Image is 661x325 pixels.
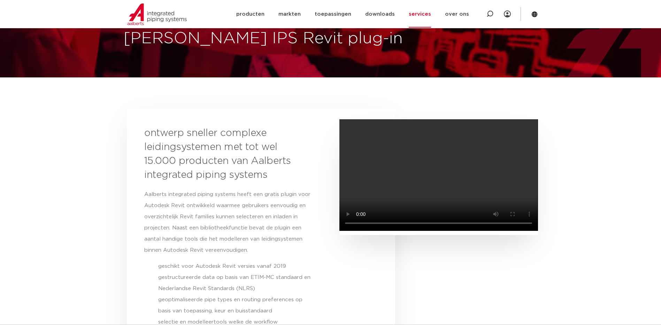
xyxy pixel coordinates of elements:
nav: Menu [236,1,469,28]
p: Aalberts integrated piping systems heeft een gratis plugin voor Autodesk Revit ontwikkeld waarmee... [144,189,315,256]
a: over ons [445,1,469,28]
li: geoptimaliseerde pipe types en routing preferences op basis van toepassing, keur en buisstandaard [158,294,315,317]
h1: [PERSON_NAME] IPS Revit plug-in [123,28,658,50]
a: services [409,1,431,28]
h3: ontwerp sneller complexe leidingsystemen met tot wel 15.000 producten van Aalberts integrated pip... [144,126,298,182]
li: geschikt voor Autodesk Revit versies vanaf 2019 [158,261,315,272]
a: downloads [365,1,395,28]
a: producten [236,1,264,28]
a: markten [278,1,301,28]
a: toepassingen [315,1,351,28]
li: gestructureerde data op basis van ETIM-MC standaard en Nederlandse Revit Standards (NLRS) [158,272,315,294]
